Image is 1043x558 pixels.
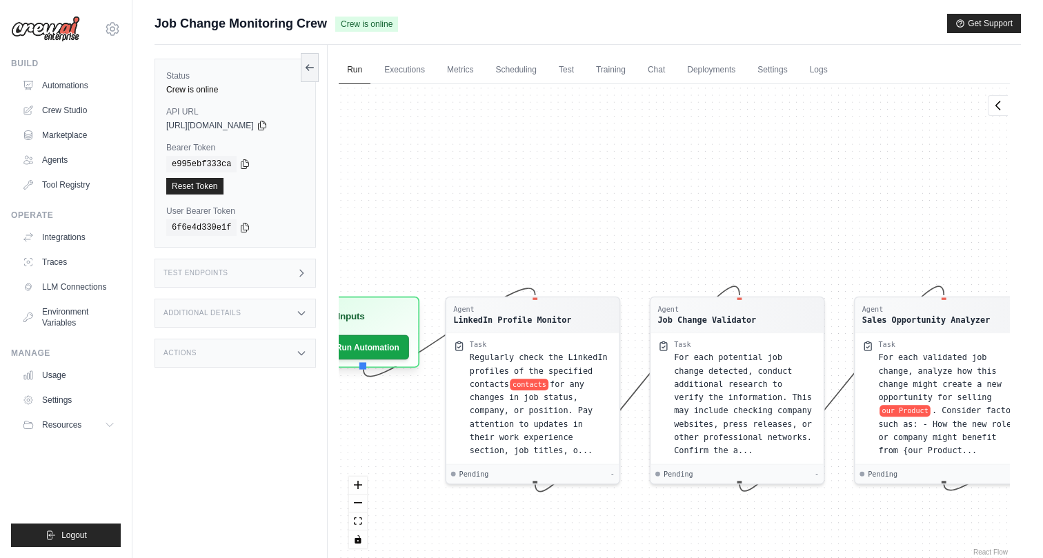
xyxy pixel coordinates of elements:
[17,174,121,196] a: Tool Registry
[61,530,87,541] span: Logout
[802,56,836,85] a: Logs
[868,469,897,479] span: Pending
[674,351,817,457] div: For each potential job change detected, conduct additional research to verify the information. Th...
[854,297,1029,485] div: AgentSales Opportunity AnalyzerTaskFor each validated job change, analyze how this change might c...
[947,14,1021,33] button: Get Support
[879,340,895,350] div: Task
[739,286,944,491] g: Edge from 8885426418b5bb65ab21da0765c5ed8b to 2ec5f8169e2cf2efc9cfc9d6c81aefa0
[550,56,582,85] a: Test
[470,379,593,455] span: for any changes in job status, company, or position. Pay attention to updates in their work exper...
[17,99,121,121] a: Crew Studio
[749,56,795,85] a: Settings
[470,340,486,350] div: Task
[880,405,931,417] span: our Product
[11,524,121,547] button: Logout
[674,340,691,350] div: Task
[166,142,304,153] label: Bearer Token
[166,178,223,195] a: Reset Token
[166,156,237,172] code: e995ebf333ca
[658,305,757,315] div: Agent
[163,309,241,317] h3: Additional Details
[535,286,739,491] g: Edge from 80189088dbb51713f78f9d5124aae679 to 8885426418b5bb65ab21da0765c5ed8b
[166,219,237,236] code: 6f6e4d330e1f
[335,17,398,32] span: Crew is online
[166,206,304,217] label: User Bearer Token
[163,269,228,277] h3: Test Endpoints
[42,419,81,430] span: Resources
[470,351,613,457] div: Regularly check the LinkedIn profiles of the specified contacts {contacts} for any changes in job...
[650,297,825,485] div: AgentJob Change ValidatorTaskFor each potential job change detected, conduct additional research ...
[879,351,1022,457] div: For each validated job change, analyze how this change might create a new opportunity for selling...
[510,379,549,390] span: contacts
[439,56,482,85] a: Metrics
[862,305,991,315] div: Agent
[639,56,673,85] a: Chat
[310,335,409,360] button: Run Automation
[376,56,433,85] a: Executions
[17,301,121,334] a: Environment Variables
[349,530,367,548] button: toggle interactivity
[470,352,608,388] span: Regularly check the LinkedIn profiles of the specified contacts
[862,314,991,326] div: Sales Opportunity Analyzer
[17,124,121,146] a: Marketplace
[488,56,545,85] a: Scheduling
[17,414,121,436] button: Resources
[674,352,812,455] span: For each potential job change detected, conduct additional research to verify the information. Th...
[17,364,121,386] a: Usage
[338,309,365,323] h3: Inputs
[349,477,367,548] div: React Flow controls
[339,56,370,85] a: Run
[11,348,121,359] div: Manage
[453,305,571,315] div: Agent
[349,495,367,512] button: zoom out
[17,149,121,171] a: Agents
[11,210,121,221] div: Operate
[973,548,1008,556] a: React Flow attribution
[17,74,121,97] a: Automations
[453,314,571,326] div: LinkedIn Profile Monitor
[658,314,757,326] div: Job Change Validator
[349,512,367,530] button: fit view
[879,352,1002,401] span: For each validated job change, analyze how this change might create a new opportunity for selling
[299,297,420,368] div: InputsRun Automation
[664,469,693,479] span: Pending
[166,84,304,95] div: Crew is online
[349,477,367,495] button: zoom in
[879,406,1021,455] span: . Consider factors such as: - How the new role or company might benefit from {our Product...
[166,106,304,117] label: API URL
[17,276,121,298] a: LLM Connections
[588,56,634,85] a: Training
[364,288,535,377] g: Edge from inputsNode to 80189088dbb51713f78f9d5124aae679
[163,349,197,357] h3: Actions
[815,469,819,479] div: -
[11,16,80,42] img: Logo
[17,226,121,248] a: Integrations
[610,469,615,479] div: -
[974,492,1043,558] iframe: Chat Widget
[679,56,744,85] a: Deployments
[459,469,489,479] span: Pending
[11,58,121,69] div: Build
[17,389,121,411] a: Settings
[445,297,620,485] div: AgentLinkedIn Profile MonitorTaskRegularly check the LinkedIn profiles of the specified contactsc...
[155,14,327,33] span: Job Change Monitoring Crew
[166,120,254,131] span: [URL][DOMAIN_NAME]
[17,251,121,273] a: Traces
[166,70,304,81] label: Status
